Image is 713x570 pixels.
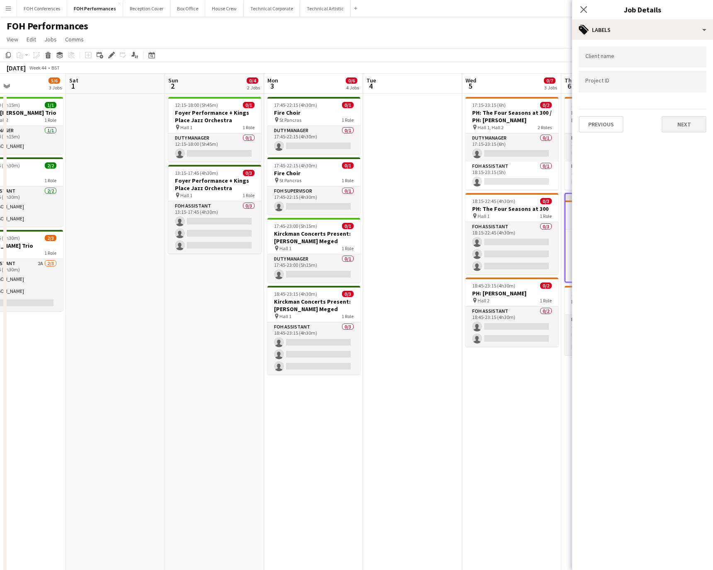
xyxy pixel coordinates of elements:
[464,81,476,91] span: 5
[472,283,515,289] span: 18:45-23:15 (4h30m)
[267,286,360,374] div: 18:45-23:15 (4h30m)0/3Kirckman Concerts Present:[PERSON_NAME] Meged Hall 11 RoleFOH Assistant0/31...
[23,34,39,45] a: Edit
[205,0,244,17] button: House Crew
[466,278,558,347] app-job-card: 18:45-23:15 (4h30m)0/2PH: [PERSON_NAME] Hall 21 RoleFOH Assistant0/218:45-23:15 (4h30m)
[540,297,552,304] span: 1 Role
[175,170,218,176] span: 13:15-17:45 (4h30m)
[565,97,657,190] app-job-card: 17:15-23:15 (6h)0/2PH: The Four Seasons at 300 / PH: [PERSON_NAME] Hall 1, Hall 22 RolesDuty Mana...
[346,85,359,91] div: 4 Jobs
[342,117,354,123] span: 1 Role
[168,97,261,162] app-job-card: 12:15-18:00 (5h45m)0/1Foyer Performance + Kings Place Jazz Orchestra Hall 11 RoleDuty Manager0/11...
[45,235,56,241] span: 2/3
[279,117,301,123] span: St Pancras
[342,245,354,251] span: 1 Role
[346,77,357,84] span: 0/6
[168,201,261,254] app-card-role: FOH Assistant0/313:15-17:45 (4h30m)
[342,162,354,169] span: 0/1
[565,213,657,220] h3: PH: The Four Seasons at 300
[466,97,558,190] app-job-card: 17:15-23:15 (6h)0/2PH: The Four Seasons at 300 / PH: [PERSON_NAME] Hall 1, Hall 22 RolesDuty Mana...
[565,229,657,282] app-card-role: FOH Assistant0/318:15-22:45 (4h30m)
[49,85,62,91] div: 3 Jobs
[585,53,700,61] input: Type to search client labels...
[267,109,360,116] h3: Fire Choir
[7,36,18,43] span: View
[167,81,178,91] span: 2
[247,77,258,84] span: 0/4
[267,157,360,215] app-job-card: 17:45-22:15 (4h30m)0/1Fire Choir St Pancras1 RoleFOH Supervisor0/117:45-22:15 (4h30m)
[27,36,36,43] span: Edit
[466,205,558,213] h3: PH: The Four Seasons at 300
[571,102,605,108] span: 17:15-23:15 (6h)
[565,133,657,162] app-card-role: Duty Manager0/117:15-23:15 (6h)
[266,81,278,91] span: 3
[180,192,192,198] span: Hall 1
[565,286,657,355] app-job-card: 18:45-23:15 (4h30m)0/2PH: [PERSON_NAME] Hall 21 RoleFOH Assistant0/218:45-23:15 (4h30m)
[69,77,78,84] span: Sat
[7,20,88,32] h1: FOH Performances
[274,291,317,297] span: 18:45-23:15 (4h30m)
[565,77,575,84] span: Thu
[123,0,170,17] button: Reception Cover
[44,117,56,123] span: 1 Role
[62,34,87,45] a: Comms
[478,124,504,130] span: Hall 1, Hall 2
[41,34,60,45] a: Jobs
[17,0,67,17] button: FOH Conferences
[170,0,205,17] button: Box Office
[572,4,713,15] h3: Job Details
[168,77,178,84] span: Sun
[267,230,360,245] h3: Kirckman Concerts Present:[PERSON_NAME] Meged
[3,34,22,45] a: View
[466,133,558,162] app-card-role: Duty Manager0/117:15-23:15 (6h)
[466,222,558,274] app-card-role: FOH Assistant0/318:15-22:45 (4h30m)
[67,0,123,17] button: FOH Performances
[342,223,354,229] span: 0/1
[342,313,354,319] span: 1 Role
[279,177,301,184] span: St Pancras
[267,254,360,283] app-card-role: Duty Manager0/117:45-23:00 (5h15m)
[572,20,713,40] div: Labels
[565,193,657,283] app-job-card: Updated18:15-22:45 (4h30m)0/3PH: The Four Seasons at 300 Hall 11 RoleFOH Assistant0/318:15-22:45 ...
[45,162,56,169] span: 2/2
[45,102,56,108] span: 1/1
[267,322,360,374] app-card-role: FOH Assistant0/318:45-23:15 (4h30m)
[243,124,255,130] span: 1 Role
[44,36,57,43] span: Jobs
[342,291,354,297] span: 0/3
[267,218,360,283] app-job-card: 17:45-23:00 (5h15m)0/1Kirckman Concerts Present:[PERSON_NAME] Meged Hall 11 RoleDuty Manager0/117...
[279,245,291,251] span: Hall 1
[7,64,26,72] div: [DATE]
[565,298,657,305] h3: PH: [PERSON_NAME]
[274,102,317,108] span: 17:45-22:15 (4h30m)
[267,77,278,84] span: Mon
[247,85,260,91] div: 2 Jobs
[565,109,657,124] h3: PH: The Four Seasons at 300 / PH: [PERSON_NAME]
[571,291,614,297] span: 18:45-23:15 (4h30m)
[585,78,700,85] input: Type to search project ID labels...
[244,0,300,17] button: Technical Corporate
[466,193,558,274] app-job-card: 18:15-22:45 (4h30m)0/3PH: The Four Seasons at 300 Hall 11 RoleFOH Assistant0/318:15-22:45 (4h30m)
[540,213,552,219] span: 1 Role
[180,124,192,130] span: Hall 1
[267,97,360,154] app-job-card: 17:45-22:15 (4h30m)0/1Fire Choir St Pancras1 RoleDuty Manager0/117:45-22:15 (4h30m)
[466,162,558,190] app-card-role: FOH Assistant0/118:15-23:15 (5h)
[365,81,376,91] span: 4
[579,116,623,133] button: Previous
[662,116,706,133] button: Next
[65,36,84,43] span: Comms
[175,102,218,108] span: 12:15-18:00 (5h45m)
[478,213,490,219] span: Hall 1
[168,109,261,124] h3: Foyer Performance + Kings Place Jazz Orchestra
[68,81,78,91] span: 1
[168,177,261,192] h3: Foyer Performance + Kings Place Jazz Orchestra
[267,298,360,313] h3: Kirckman Concerts Present:[PERSON_NAME] Meged
[540,198,552,204] span: 0/3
